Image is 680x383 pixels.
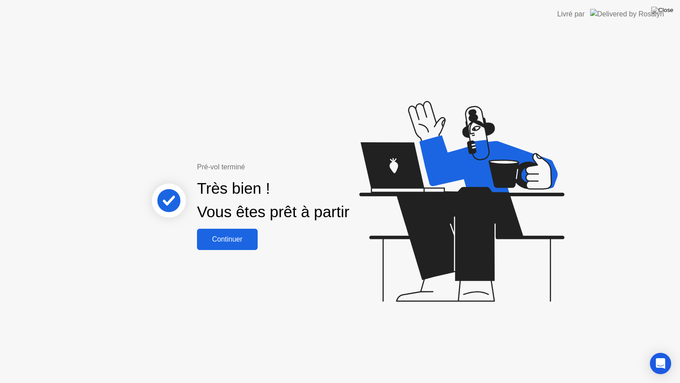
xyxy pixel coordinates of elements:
[650,353,671,374] div: Open Intercom Messenger
[200,235,255,243] div: Continuer
[197,162,380,172] div: Pré-vol terminé
[590,9,664,19] img: Delivered by Rosalyn
[197,177,349,224] div: Très bien ! Vous êtes prêt à partir
[651,7,673,14] img: Close
[197,229,258,250] button: Continuer
[557,9,585,20] div: Livré par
